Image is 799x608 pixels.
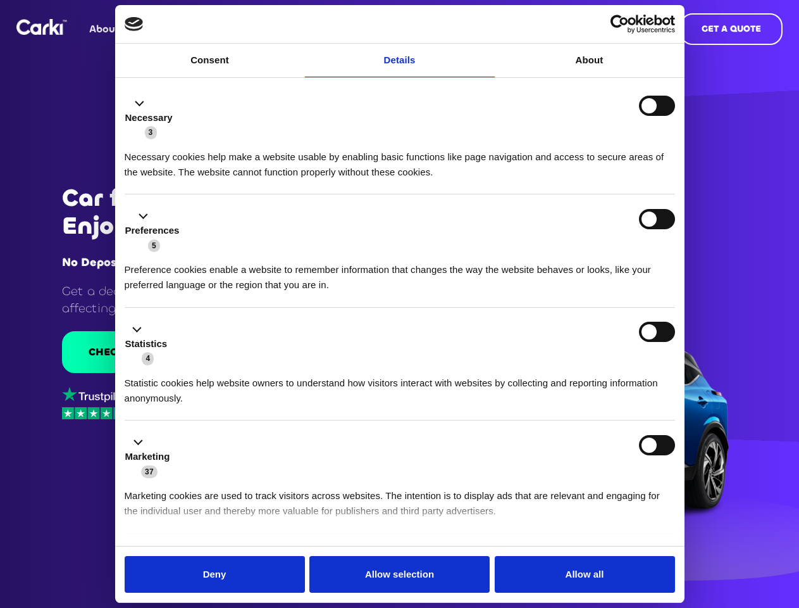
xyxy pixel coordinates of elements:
button: Marketing (37) [125,435,178,479]
a: CHECK MY ELIGIBILITY [62,331,233,373]
label: Statistics [125,337,168,351]
a: Consent [115,44,305,77]
img: stars [62,407,125,419]
a: Blog [227,4,264,54]
button: Deny [125,556,305,593]
img: trustpilot [62,387,125,403]
div: Necessary cookies help make a website usable by enabling basic functions like page navigation and... [125,140,675,180]
span: 3 [145,126,157,139]
a: GET A QUOTE [680,13,783,45]
a: home [16,19,67,35]
button: Allow selection [309,556,490,593]
span: 37 [141,465,158,478]
a: Usercentrics Cookiebot - opens in a new window [564,15,675,34]
a: 0161 399 1798 [519,4,604,54]
h1: Car finance sorted. Enjoy the ride! [62,184,345,240]
a: About us [82,4,142,54]
a: Help & Advice [142,4,226,54]
button: Allow all [495,556,675,593]
a: About [495,44,684,77]
span: 5 [148,239,160,252]
strong: GET A QUOTE [702,23,761,35]
p: Get a decision in just 20 seconds* without affecting your credit score [62,282,345,317]
img: Logo [16,19,67,35]
label: Marketing [125,450,170,464]
div: Marketing cookies are used to track visitors across websites. The intention is to display ads tha... [125,479,675,519]
button: Necessary (3) [125,96,180,140]
div: Preference cookies enable a website to remember information that changes the way the website beha... [125,253,675,293]
button: Preferences (5) [125,209,187,253]
strong: No Deposit Needed. [62,255,176,270]
label: Necessary [125,111,173,125]
div: Statistic cookies help website owners to understand how visitors interact with websites by collec... [125,366,675,406]
button: Statistics (4) [125,322,175,366]
img: logo [125,17,144,31]
a: Details [305,44,495,77]
span: 4 [142,352,154,365]
div: CHECK MY ELIGIBILITY [89,345,207,359]
label: Preferences [125,224,180,238]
